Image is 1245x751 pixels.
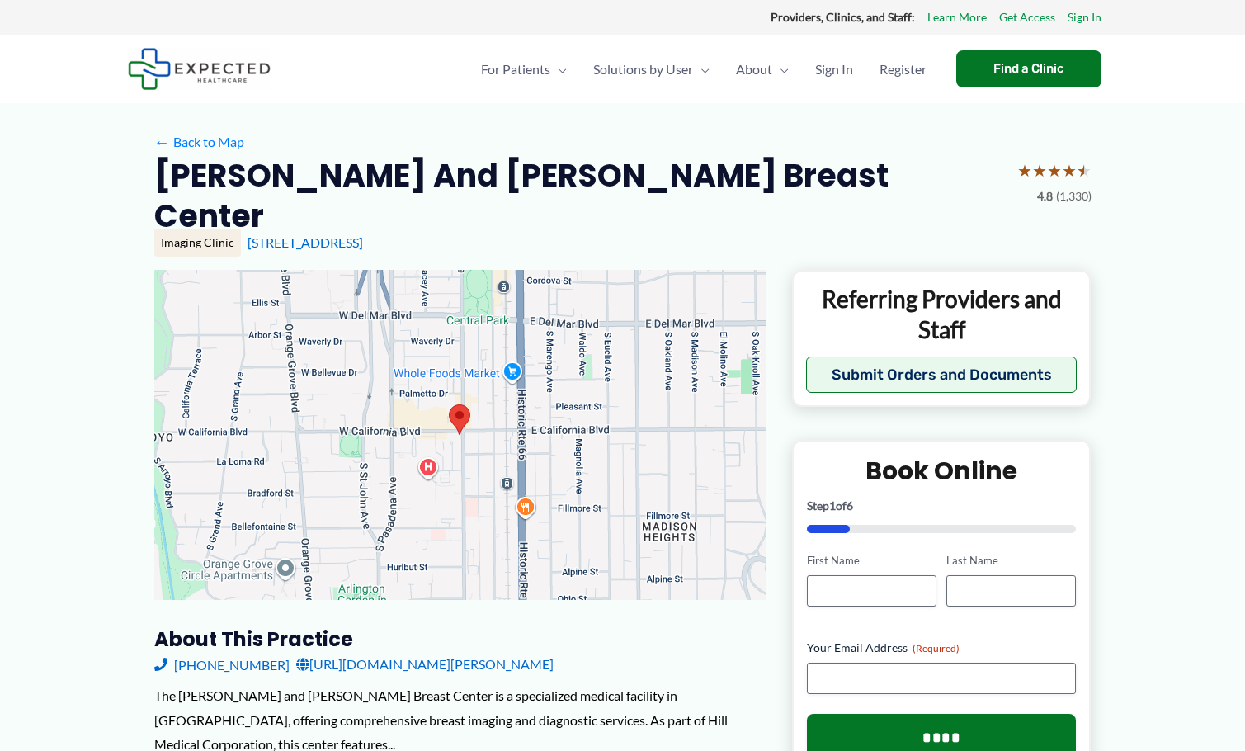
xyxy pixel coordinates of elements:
[154,652,290,677] a: [PHONE_NUMBER]
[1077,155,1092,186] span: ★
[481,40,550,98] span: For Patients
[154,229,241,257] div: Imaging Clinic
[693,40,710,98] span: Menu Toggle
[847,498,853,512] span: 6
[815,40,853,98] span: Sign In
[1068,7,1101,28] a: Sign In
[1056,186,1092,207] span: (1,330)
[468,40,940,98] nav: Primary Site Navigation
[999,7,1055,28] a: Get Access
[296,652,554,677] a: [URL][DOMAIN_NAME][PERSON_NAME]
[550,40,567,98] span: Menu Toggle
[593,40,693,98] span: Solutions by User
[927,7,987,28] a: Learn More
[723,40,802,98] a: AboutMenu Toggle
[736,40,772,98] span: About
[956,50,1101,87] a: Find a Clinic
[468,40,580,98] a: For PatientsMenu Toggle
[154,155,1004,237] h2: [PERSON_NAME] and [PERSON_NAME] Breast Center
[806,284,1078,344] p: Referring Providers and Staff
[802,40,866,98] a: Sign In
[154,626,766,652] h3: About this practice
[128,48,271,90] img: Expected Healthcare Logo - side, dark font, small
[248,234,363,250] a: [STREET_ADDRESS]
[880,40,927,98] span: Register
[1032,155,1047,186] span: ★
[866,40,940,98] a: Register
[807,640,1077,656] label: Your Email Address
[807,553,936,569] label: First Name
[1062,155,1077,186] span: ★
[771,10,915,24] strong: Providers, Clinics, and Staff:
[1047,155,1062,186] span: ★
[1017,155,1032,186] span: ★
[1037,186,1053,207] span: 4.8
[946,553,1076,569] label: Last Name
[806,357,1078,393] button: Submit Orders and Documents
[154,130,244,154] a: ←Back to Map
[807,455,1077,487] h2: Book Online
[154,134,170,149] span: ←
[772,40,789,98] span: Menu Toggle
[580,40,723,98] a: Solutions by UserMenu Toggle
[913,642,960,654] span: (Required)
[829,498,836,512] span: 1
[807,500,1077,512] p: Step of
